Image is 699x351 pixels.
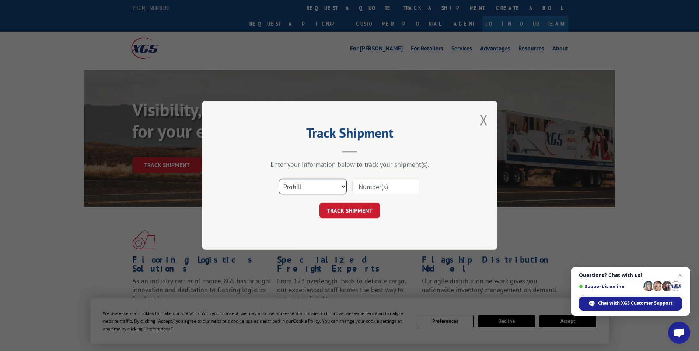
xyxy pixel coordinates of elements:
[598,300,672,306] span: Chat with XGS Customer Support
[579,284,641,289] span: Support is online
[480,110,488,130] button: Close modal
[668,322,690,344] a: Open chat
[579,272,682,278] span: Questions? Chat with us!
[319,203,380,219] button: TRACK SHIPMENT
[352,179,420,195] input: Number(s)
[239,128,460,142] h2: Track Shipment
[239,160,460,169] div: Enter your information below to track your shipment(s).
[579,297,682,311] span: Chat with XGS Customer Support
